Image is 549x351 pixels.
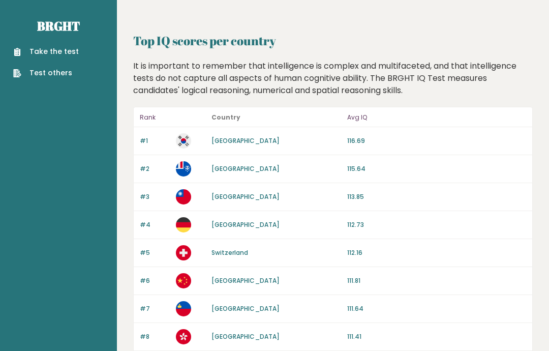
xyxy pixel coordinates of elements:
img: cn.svg [176,273,191,288]
a: [GEOGRAPHIC_DATA] [211,192,280,201]
p: 112.16 [347,248,526,257]
a: [GEOGRAPHIC_DATA] [211,136,280,145]
a: [GEOGRAPHIC_DATA] [211,304,280,313]
p: #2 [140,164,170,173]
a: Test others [13,68,79,78]
p: 111.41 [347,332,526,341]
img: ch.svg [176,245,191,260]
img: tw.svg [176,189,191,204]
p: #7 [140,304,170,313]
a: [GEOGRAPHIC_DATA] [211,220,280,229]
p: #1 [140,136,170,145]
img: kr.svg [176,133,191,149]
img: de.svg [176,217,191,232]
a: [GEOGRAPHIC_DATA] [211,164,280,173]
img: li.svg [176,301,191,316]
p: #4 [140,220,170,229]
div: It is important to remember that intelligence is complex and multifaceted, and that intelligence ... [130,60,537,97]
p: 116.69 [347,136,526,145]
p: 113.85 [347,192,526,201]
img: tf.svg [176,161,191,177]
a: Take the test [13,46,79,57]
p: 111.81 [347,276,526,285]
p: #3 [140,192,170,201]
a: [GEOGRAPHIC_DATA] [211,276,280,285]
p: #8 [140,332,170,341]
p: #5 [140,248,170,257]
img: hk.svg [176,329,191,344]
p: #6 [140,276,170,285]
a: [GEOGRAPHIC_DATA] [211,332,280,341]
p: Avg IQ [347,111,526,124]
b: Country [211,113,240,122]
h2: Top IQ scores per country [133,32,533,50]
p: 112.73 [347,220,526,229]
p: 115.64 [347,164,526,173]
p: Rank [140,111,170,124]
a: Switzerland [211,248,248,257]
a: Brght [37,18,80,34]
p: 111.64 [347,304,526,313]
